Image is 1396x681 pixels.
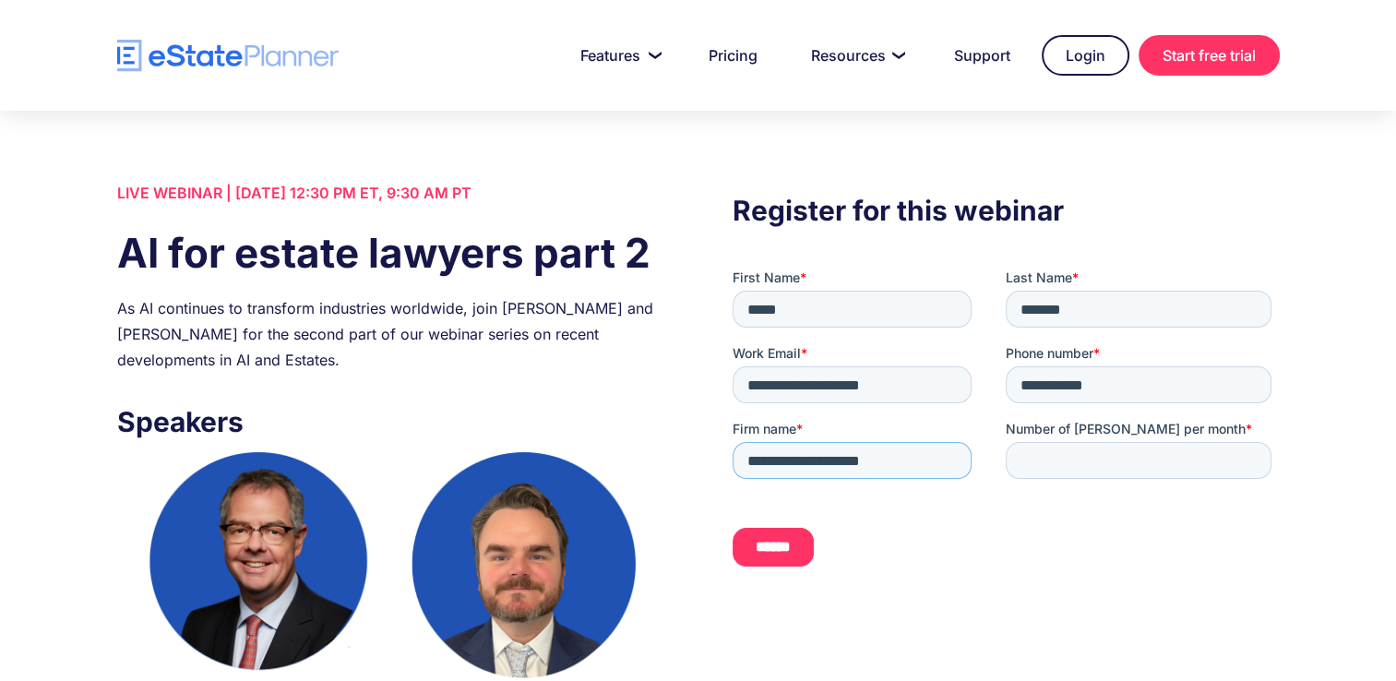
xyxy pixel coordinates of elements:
div: As AI continues to transform industries worldwide, join [PERSON_NAME] and [PERSON_NAME] for the s... [117,295,663,373]
div: LIVE WEBINAR | [DATE] 12:30 PM ET, 9:30 AM PT [117,180,663,206]
a: Resources [789,37,923,74]
a: Start free trial [1139,35,1280,76]
h3: Speakers [117,400,663,443]
iframe: Form 0 [733,269,1279,582]
h3: Register for this webinar [733,189,1279,232]
a: Pricing [686,37,780,74]
a: home [117,40,339,72]
a: Features [558,37,677,74]
a: Support [932,37,1032,74]
h1: AI for estate lawyers part 2 [117,224,663,281]
a: Login [1042,35,1129,76]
